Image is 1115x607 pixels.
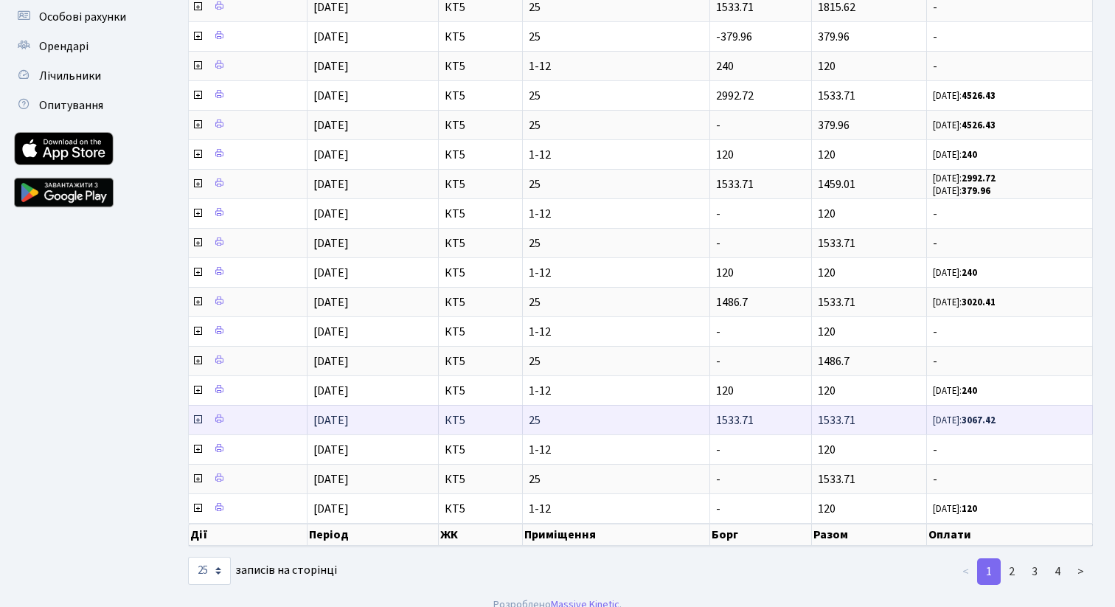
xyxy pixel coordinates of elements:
[933,296,996,309] small: [DATE]:
[313,265,349,281] span: [DATE]
[445,296,516,308] span: КТ5
[313,58,349,74] span: [DATE]
[933,31,1086,43] span: -
[716,383,734,399] span: 120
[818,29,850,45] span: 379.96
[933,355,1086,367] span: -
[313,117,349,133] span: [DATE]
[529,267,704,279] span: 1-12
[933,60,1086,72] span: -
[818,383,836,399] span: 120
[716,412,754,429] span: 1533.71
[313,353,349,370] span: [DATE]
[818,176,855,192] span: 1459.01
[962,119,996,132] b: 4526.43
[933,502,977,516] small: [DATE]:
[716,353,720,370] span: -
[445,149,516,161] span: КТ5
[818,206,836,222] span: 120
[818,294,855,311] span: 1533.71
[933,208,1086,220] span: -
[933,474,1086,485] span: -
[529,178,704,190] span: 25
[529,90,704,102] span: 25
[7,32,155,61] a: Орендарі
[445,1,516,13] span: КТ5
[445,60,516,72] span: КТ5
[529,296,704,308] span: 25
[818,353,850,370] span: 1486.7
[962,384,977,398] b: 240
[313,147,349,163] span: [DATE]
[1069,558,1093,585] a: >
[962,89,996,103] b: 4526.43
[7,61,155,91] a: Лічильники
[933,384,977,398] small: [DATE]:
[818,58,836,74] span: 120
[313,471,349,488] span: [DATE]
[313,88,349,104] span: [DATE]
[716,265,734,281] span: 120
[962,172,996,185] b: 2992.72
[529,149,704,161] span: 1-12
[710,524,812,546] th: Борг
[716,206,720,222] span: -
[39,97,103,114] span: Опитування
[933,172,996,185] small: [DATE]:
[933,326,1086,338] span: -
[818,471,855,488] span: 1533.71
[716,442,720,458] span: -
[1023,558,1046,585] a: 3
[529,326,704,338] span: 1-12
[716,501,720,517] span: -
[933,148,977,162] small: [DATE]:
[818,235,855,252] span: 1533.71
[818,88,855,104] span: 1533.71
[1046,558,1069,585] a: 4
[189,524,308,546] th: Дії
[933,414,996,427] small: [DATE]:
[818,147,836,163] span: 120
[529,355,704,367] span: 25
[716,471,720,488] span: -
[188,557,337,585] label: записів на сторінці
[818,412,855,429] span: 1533.71
[962,296,996,309] b: 3020.41
[39,9,126,25] span: Особові рахунки
[962,414,996,427] b: 3067.42
[313,176,349,192] span: [DATE]
[313,294,349,311] span: [DATE]
[962,502,977,516] b: 120
[933,237,1086,249] span: -
[529,385,704,397] span: 1-12
[529,31,704,43] span: 25
[313,235,349,252] span: [DATE]
[445,267,516,279] span: КТ5
[439,524,523,546] th: ЖК
[529,60,704,72] span: 1-12
[716,294,748,311] span: 1486.7
[716,58,734,74] span: 240
[313,412,349,429] span: [DATE]
[529,444,704,456] span: 1-12
[812,524,927,546] th: Разом
[716,176,754,192] span: 1533.71
[818,501,836,517] span: 120
[933,266,977,280] small: [DATE]:
[818,117,850,133] span: 379.96
[529,415,704,426] span: 25
[313,324,349,340] span: [DATE]
[933,119,996,132] small: [DATE]:
[933,89,996,103] small: [DATE]:
[716,324,720,340] span: -
[7,91,155,120] a: Опитування
[445,474,516,485] span: КТ5
[716,88,754,104] span: 2992.72
[818,442,836,458] span: 120
[445,208,516,220] span: КТ5
[445,326,516,338] span: КТ5
[933,444,1086,456] span: -
[445,31,516,43] span: КТ5
[529,1,704,13] span: 25
[39,38,88,55] span: Орендарі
